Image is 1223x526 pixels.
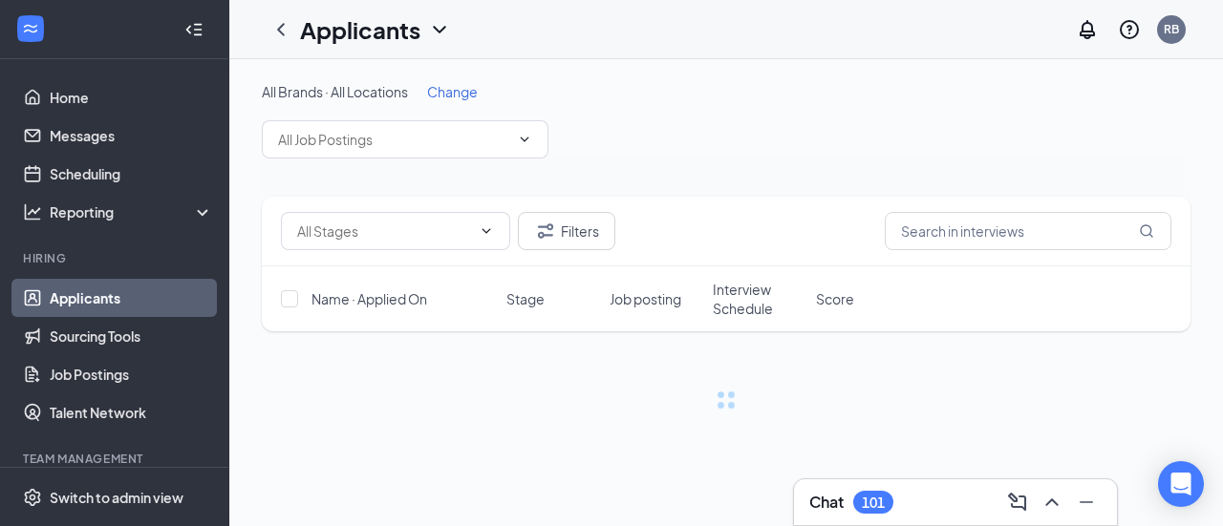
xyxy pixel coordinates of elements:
svg: ChevronUp [1041,491,1063,514]
input: All Job Postings [278,129,509,150]
span: Name · Applied On [311,289,427,308]
svg: Minimize [1075,491,1098,514]
span: Interview Schedule [713,280,805,318]
svg: MagnifyingGlass [1139,223,1154,239]
input: All Stages [297,221,471,242]
svg: Analysis [23,202,42,221]
svg: Filter [534,220,557,242]
svg: ComposeMessage [1006,491,1029,514]
svg: ChevronDown [479,223,494,239]
h1: Applicants [300,13,420,46]
svg: Notifications [1076,18,1099,41]
div: Hiring [23,250,209,266]
a: Sourcing Tools [50,317,213,355]
span: Stage [506,289,545,308]
div: Switch to admin view [50,488,183,507]
a: Talent Network [50,393,213,431]
svg: ChevronLeft [269,18,292,41]
div: Team Management [23,451,209,467]
div: 101 [862,494,885,511]
svg: ChevronDown [428,18,451,41]
svg: QuestionInfo [1118,18,1141,41]
div: Reporting [50,202,214,221]
a: Scheduling [50,155,213,193]
a: Home [50,78,213,116]
button: ComposeMessage [1002,487,1033,517]
button: ChevronUp [1037,487,1067,517]
span: All Brands · All Locations [262,83,408,100]
div: RB [1164,21,1179,37]
button: Filter Filters [518,212,615,250]
button: Minimize [1071,487,1102,517]
svg: Collapse [184,20,204,39]
a: Messages [50,116,213,155]
svg: ChevronDown [517,132,532,147]
span: Score [816,289,854,308]
svg: WorkstreamLogo [21,19,40,38]
div: Open Intercom Messenger [1158,461,1204,507]
a: Job Postings [50,355,213,393]
input: Search in interviews [885,212,1171,250]
h3: Chat [809,492,844,513]
span: Job posting [610,289,681,308]
a: Applicants [50,279,213,317]
span: Change [427,83,478,100]
svg: Settings [23,488,42,507]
